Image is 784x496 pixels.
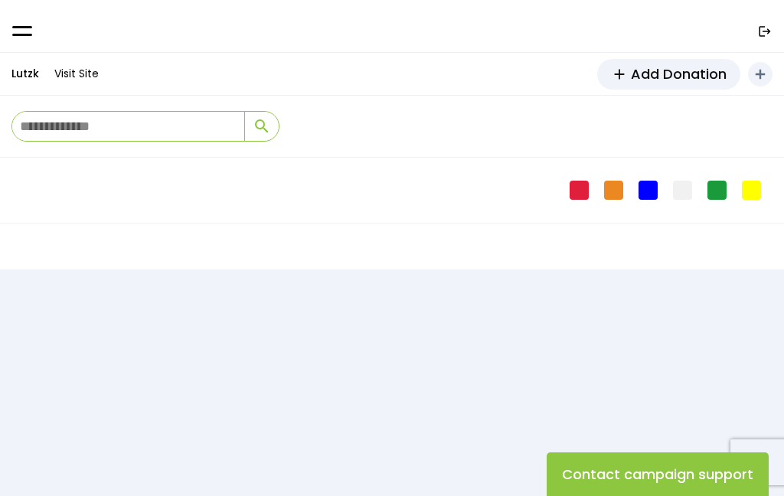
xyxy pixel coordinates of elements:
[611,66,628,83] span: add
[753,67,768,82] i: add
[11,64,39,83] p: Lutzk
[47,59,106,89] a: Visit Site
[748,62,773,86] button: add
[547,452,769,496] button: Contact campaign support
[597,59,740,90] a: addAdd Donation
[631,64,727,84] span: Add Donation
[253,117,271,135] span: search
[244,112,279,141] button: search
